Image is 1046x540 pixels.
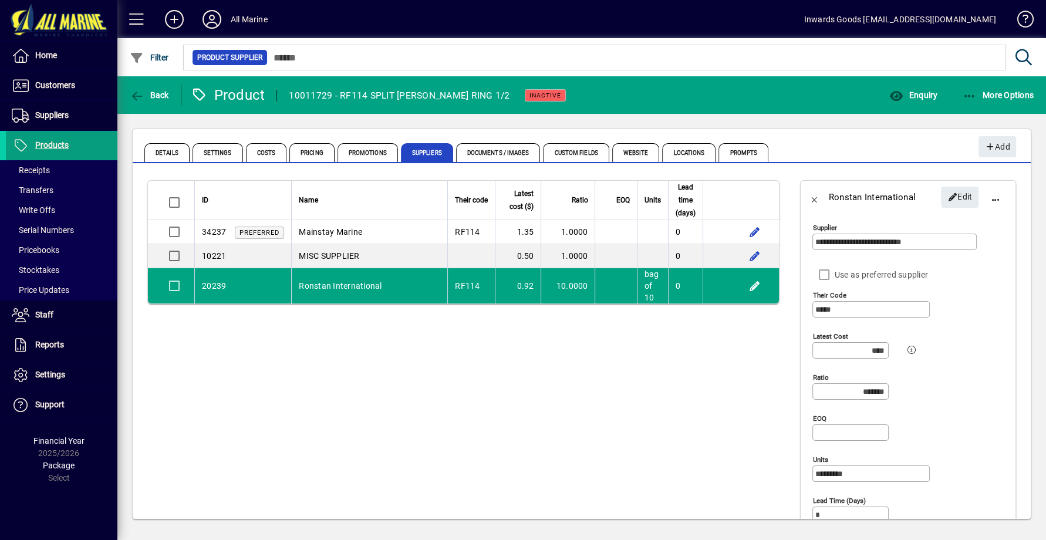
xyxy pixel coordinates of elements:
a: Reports [6,330,117,360]
button: More options [981,183,1010,211]
div: 10221 [202,250,226,262]
span: More Options [963,90,1034,100]
a: Staff [6,301,117,330]
td: 10.0000 [541,268,595,303]
td: 0.50 [495,244,541,268]
td: 0 [668,244,703,268]
button: Edit [941,187,978,208]
td: 1.35 [495,220,541,244]
span: Suppliers [401,143,453,162]
span: Promotions [338,143,398,162]
span: Filter [130,53,169,62]
td: 0 [668,220,703,244]
div: All Marine [231,10,268,29]
span: Edit [947,187,973,207]
span: Details [144,143,190,162]
span: Products [35,140,69,150]
span: Serial Numbers [12,225,74,235]
span: Reports [35,340,64,349]
span: Support [35,400,65,409]
a: Knowledge Base [1008,2,1031,41]
td: RF114 [447,220,495,244]
span: Settings [193,143,243,162]
span: Stocktakes [12,265,59,275]
div: 34237 [202,226,226,238]
td: 0.92 [495,268,541,303]
a: Settings [6,360,117,390]
td: bag of 10 [637,268,668,303]
span: Latest cost ($) [502,187,534,213]
span: Settings [35,370,65,379]
td: Mainstay Marine [291,220,447,244]
a: Support [6,390,117,420]
mat-label: Lead time (days) [813,497,866,505]
span: Add [984,137,1010,157]
span: Costs [246,143,287,162]
button: Edit [745,247,764,265]
span: Back [130,90,169,100]
mat-label: Latest cost [813,332,848,340]
a: Transfers [6,180,117,200]
span: Transfers [12,185,53,195]
span: EOQ [616,194,630,207]
span: Enquiry [889,90,937,100]
span: Locations [662,143,716,162]
a: Price Updates [6,280,117,300]
div: Product [191,86,265,104]
a: Home [6,41,117,70]
a: Receipts [6,160,117,180]
span: Customers [35,80,75,90]
span: Package [43,461,75,470]
span: Write Offs [12,205,55,215]
span: Suppliers [35,110,69,120]
button: Edit [745,276,764,295]
app-page-header-button: Back [117,85,182,106]
td: RF114 [447,268,495,303]
span: Prompts [718,143,768,162]
div: 10011729 - RF114 SPLIT [PERSON_NAME] RING 1/2 [289,86,509,105]
button: Back [127,85,172,106]
button: Add [978,136,1016,157]
a: Stocktakes [6,260,117,280]
mat-label: Their code [813,291,846,299]
td: MISC SUPPLIER [291,244,447,268]
span: Inactive [529,92,561,99]
button: Enquiry [886,85,940,106]
mat-label: EOQ [813,414,826,423]
span: Ratio [571,194,588,207]
span: Documents / Images [456,143,541,162]
span: Name [299,194,318,207]
div: Ronstan International [829,188,916,207]
span: Pricing [289,143,335,162]
span: Receipts [12,166,50,175]
span: Their code [455,194,488,207]
button: More Options [960,85,1037,106]
a: Customers [6,71,117,100]
a: Serial Numbers [6,220,117,240]
mat-label: Ratio [813,373,829,382]
span: ID [202,194,208,207]
span: Preferred [239,229,279,237]
div: 20239 [202,280,226,292]
td: 0 [668,268,703,303]
td: 1.0000 [541,220,595,244]
span: Product Supplier [197,52,262,63]
button: Profile [193,9,231,30]
span: Price Updates [12,285,69,295]
button: Back [801,183,829,211]
span: Custom Fields [543,143,609,162]
mat-label: Supplier [813,224,837,232]
a: Write Offs [6,200,117,220]
span: Pricebooks [12,245,59,255]
span: Lead time (days) [676,181,696,220]
td: Ronstan International [291,268,447,303]
span: Home [35,50,57,60]
a: Pricebooks [6,240,117,260]
a: Suppliers [6,101,117,130]
mat-label: Units [813,455,828,464]
span: Financial Year [33,436,85,446]
span: Website [612,143,660,162]
span: Staff [35,310,53,319]
button: Filter [127,47,172,68]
